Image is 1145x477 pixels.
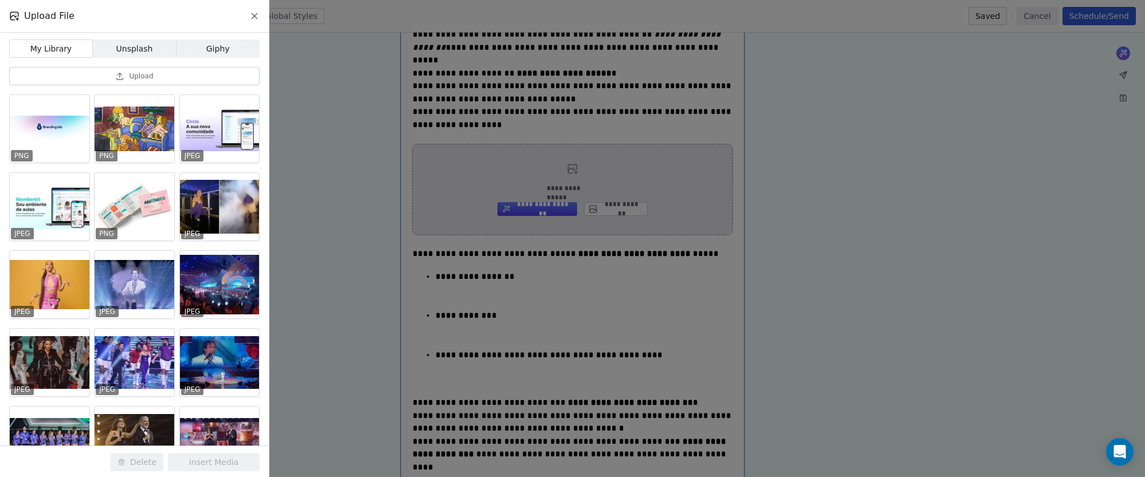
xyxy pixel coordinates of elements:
p: PNG [99,229,114,238]
p: JPEG [185,385,201,394]
p: JPEG [99,307,115,316]
div: Open Intercom Messenger [1106,438,1134,466]
p: JPEG [14,229,30,238]
p: JPEG [185,151,201,160]
span: Unsplash [116,43,153,55]
button: Upload [9,67,260,85]
p: JPEG [14,385,30,394]
button: Delete [111,453,163,471]
p: PNG [14,151,29,160]
span: Upload [129,72,153,81]
p: JPEG [185,307,201,316]
button: Insert Media [168,453,260,471]
span: Giphy [206,43,230,55]
p: PNG [99,151,114,160]
p: JPEG [99,385,115,394]
p: JPEG [14,307,30,316]
span: Upload File [24,9,74,23]
p: JPEG [185,229,201,238]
